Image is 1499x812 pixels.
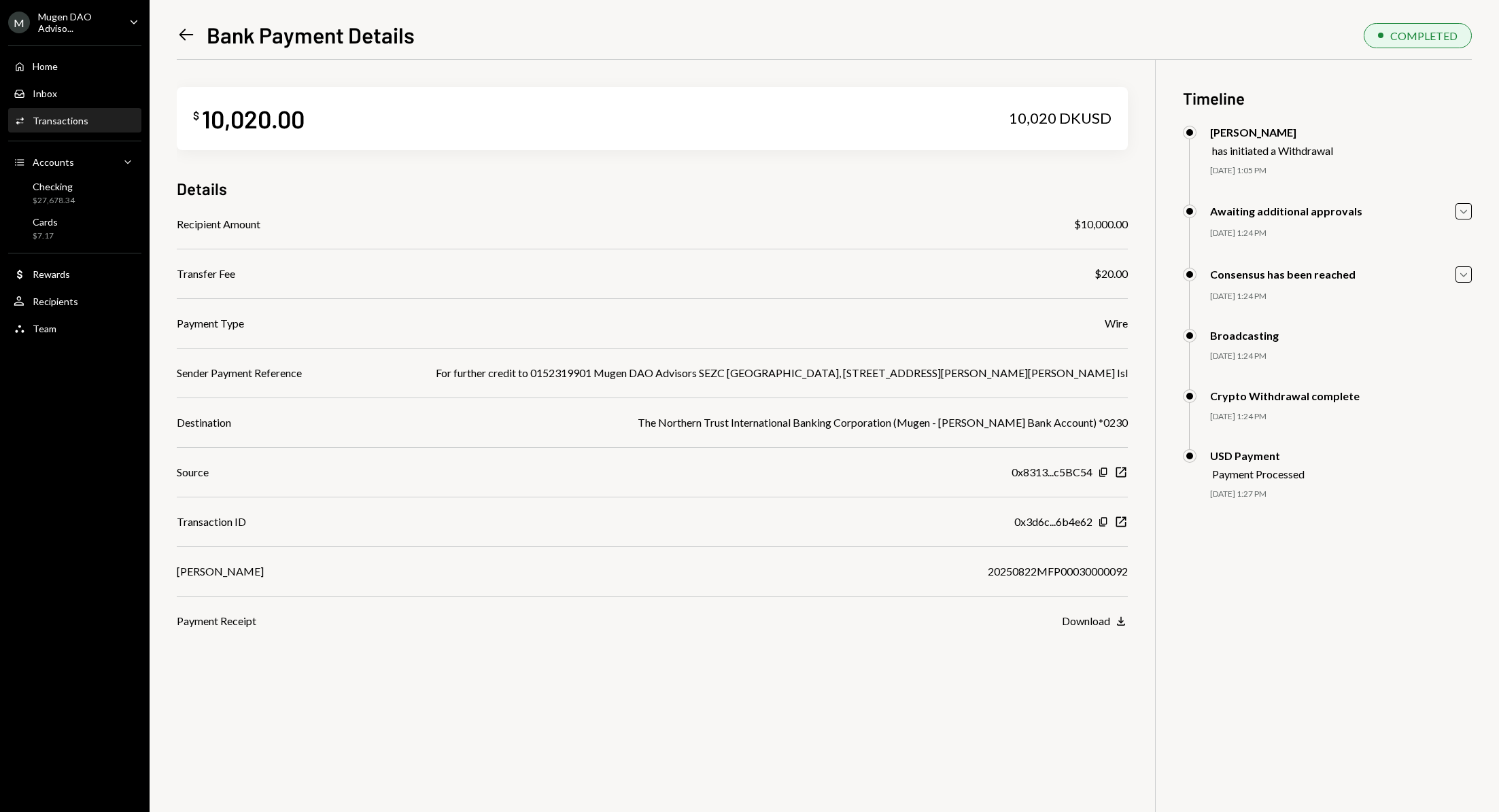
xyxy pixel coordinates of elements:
h3: Timeline [1183,87,1472,109]
a: Recipients [8,289,141,313]
div: Inbox [33,88,57,99]
div: 20250822MFP00030000092 [988,563,1128,580]
div: Payment Type [177,315,244,332]
div: 10,020.00 [202,103,305,134]
div: The Northern Trust International Banking Corporation (Mugen - [PERSON_NAME] Bank Account) *0230 [638,414,1128,431]
a: Rewards [8,262,141,286]
div: Destination [177,414,231,431]
div: Cards [33,216,58,228]
div: Consensus has been reached [1210,268,1356,281]
div: For further credit to 0152319901 Mugen DAO Advisors SEZC [GEOGRAPHIC_DATA], [STREET_ADDRESS][PERS... [436,365,1128,381]
div: Download [1062,614,1110,627]
div: $7.17 [33,230,58,242]
div: Checking [33,181,75,192]
div: M [8,12,30,33]
div: Source [177,464,209,480]
a: Accounts [8,149,141,174]
div: 0x3d6c...6b4e62 [1014,514,1092,530]
div: Wire [1105,315,1128,332]
div: Mugen DAO Adviso... [38,11,118,34]
div: has initiated a Withdrawal [1212,144,1333,157]
a: Checking$27,678.34 [8,177,141,209]
div: Team [33,323,56,334]
div: Home [33,60,58,72]
div: Sender Payment Reference [177,365,302,381]
div: Rewards [33,268,70,280]
div: 0x8313...c5BC54 [1012,464,1092,480]
div: 10,020 DKUSD [1009,109,1112,128]
div: Recipient Amount [177,216,260,232]
div: [DATE] 1:27 PM [1210,489,1472,500]
div: USD Payment [1210,449,1305,462]
div: [PERSON_NAME] [1210,126,1333,139]
div: Accounts [33,156,74,168]
a: Team [8,316,141,340]
a: Inbox [8,81,141,105]
a: Transactions [8,108,141,133]
div: [PERSON_NAME] [177,563,264,580]
h3: Details [177,177,227,200]
div: Crypto Withdrawal complete [1210,389,1360,402]
div: $10,000.00 [1074,216,1128,232]
div: Broadcasting [1210,329,1279,342]
div: Payment Receipt [177,613,256,629]
div: Transactions [33,115,88,126]
div: Transaction ID [177,514,246,530]
h1: Bank Payment Details [207,21,415,48]
div: [DATE] 1:24 PM [1210,351,1472,362]
div: Recipients [33,296,78,307]
div: $ [193,109,199,122]
button: Download [1062,614,1128,629]
div: Awaiting additional approvals [1210,205,1362,217]
a: Cards$7.17 [8,212,141,245]
div: [DATE] 1:05 PM [1210,165,1472,177]
div: [DATE] 1:24 PM [1210,291,1472,302]
div: Transfer Fee [177,266,235,282]
a: Home [8,54,141,78]
div: $27,678.34 [33,195,75,207]
div: $20.00 [1095,266,1128,282]
div: [DATE] 1:24 PM [1210,228,1472,239]
div: Payment Processed [1212,467,1305,480]
div: COMPLETED [1390,29,1458,42]
div: [DATE] 1:24 PM [1210,411,1472,423]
